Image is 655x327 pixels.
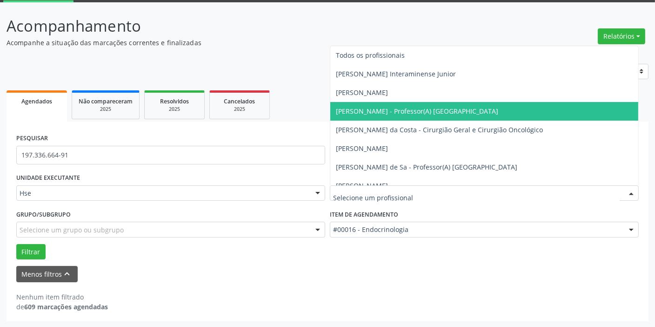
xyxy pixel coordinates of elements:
span: [PERSON_NAME] Interaminense Junior [336,69,456,78]
span: [PERSON_NAME] de Sa - Professor(A) [GEOGRAPHIC_DATA] [336,163,517,171]
span: [PERSON_NAME] - Professor(A) [GEOGRAPHIC_DATA] [336,107,498,116]
span: [PERSON_NAME] [336,144,388,153]
label: Grupo/Subgrupo [16,207,71,222]
p: Acompanhe a situação das marcações correntes e finalizadas [7,38,456,48]
div: Nenhum item filtrado [16,292,108,302]
label: Item de agendamento [330,207,398,222]
p: Acompanhamento [7,14,456,38]
button: Filtrar [16,244,46,260]
strong: 609 marcações agendadas [24,302,108,311]
label: UNIDADE EXECUTANTE [16,171,80,185]
span: #00016 - Endocrinologia [333,225,620,234]
div: 2025 [151,106,198,113]
span: Não compareceram [79,97,133,105]
span: Resolvidos [160,97,189,105]
div: de [16,302,108,312]
button: Relatórios [598,28,645,44]
span: Cancelados [224,97,255,105]
span: [PERSON_NAME] [336,88,388,97]
input: Selecione um profissional [333,189,620,207]
input: Nome, código do beneficiário ou CPF [16,146,325,164]
i: keyboard_arrow_up [62,269,73,279]
span: Selecione um grupo ou subgrupo [20,225,124,235]
button: Menos filtroskeyboard_arrow_up [16,266,78,282]
span: [PERSON_NAME] da Costa - Cirurgião Geral e Cirurgião Oncológico [336,125,543,134]
span: [PERSON_NAME] [336,181,388,190]
label: PESQUISAR [16,131,48,146]
span: Hse [20,189,306,198]
div: 2025 [216,106,263,113]
span: Agendados [21,97,52,105]
div: 2025 [79,106,133,113]
span: Todos os profissionais [336,51,405,60]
